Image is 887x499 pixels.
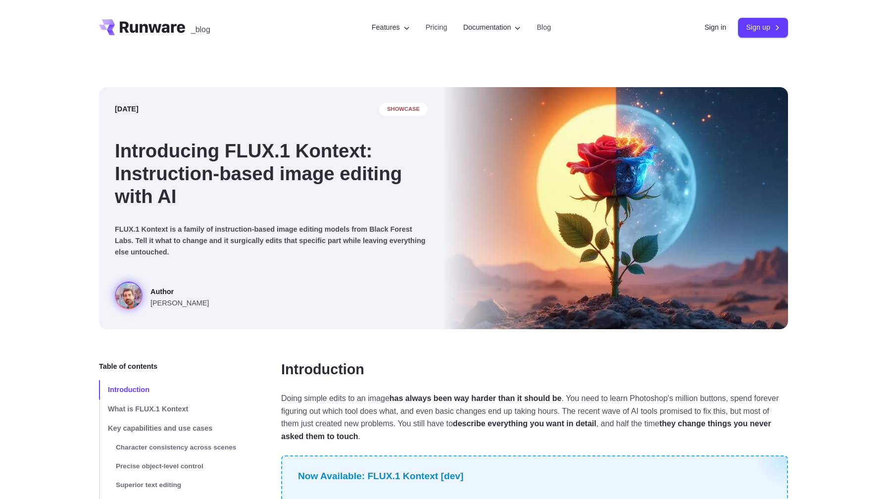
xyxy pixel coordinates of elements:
[150,298,209,309] span: [PERSON_NAME]
[537,22,551,33] a: Blog
[108,424,212,432] span: Key capabilities and use cases
[379,103,428,116] span: showcase
[99,361,157,372] span: Table of contents
[108,386,149,394] span: Introduction
[115,224,428,258] p: FLUX.1 Kontext is a family of instruction-based image editing models from Black Forest Labs. Tell...
[115,140,428,208] h1: Introducing FLUX.1 Kontext: Instruction-based image editing with AI
[116,462,203,470] span: Precise object-level control
[704,22,726,33] a: Sign in
[99,419,249,438] a: Key capabilities and use cases
[281,361,364,378] a: Introduction
[426,22,447,33] a: Pricing
[99,438,249,457] a: Character consistency across scenes
[191,19,210,35] a: _blog
[281,392,788,443] p: Doing simple edits to an image . You need to learn Photoshop's million buttons, spend forever fig...
[453,419,596,428] strong: describe everything you want in detail
[115,103,139,115] time: [DATE]
[99,19,185,35] a: Go to /
[99,380,249,399] a: Introduction
[99,457,249,476] a: Precise object-level control
[463,22,521,33] label: Documentation
[116,481,181,489] span: Superior text editing
[372,22,410,33] label: Features
[443,87,788,329] img: Surreal rose in a desert landscape, split between day and night with the sun and moon aligned beh...
[115,282,209,313] a: Surreal rose in a desert landscape, split between day and night with the sun and moon aligned beh...
[99,399,249,419] a: What is FLUX.1 Kontext
[108,405,188,413] span: What is FLUX.1 Kontext
[116,444,236,451] span: Character consistency across scenes
[99,476,249,495] a: Superior text editing
[191,26,210,34] span: _blog
[390,394,562,402] strong: has always been way harder than it should be
[738,18,788,37] a: Sign up
[150,286,209,298] span: Author
[298,469,771,484] div: Now Available: FLUX.1 Kontext [dev]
